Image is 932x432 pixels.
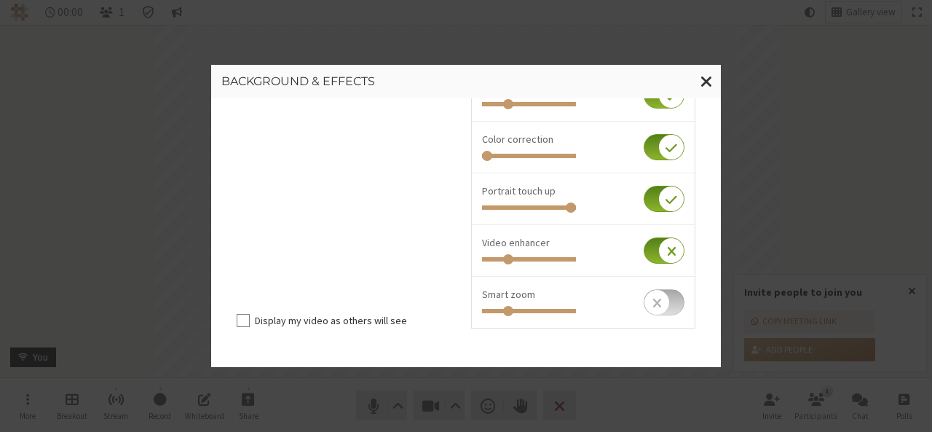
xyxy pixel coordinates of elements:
span: Video enhancer [482,236,550,249]
span: Smart zoom [482,288,535,301]
h3: Background & effects [221,75,711,88]
label: Display my video as others will see [255,313,462,329]
span: Color correction [482,133,553,146]
span: Portrait touch up [482,184,556,197]
button: Close modal [692,65,721,98]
